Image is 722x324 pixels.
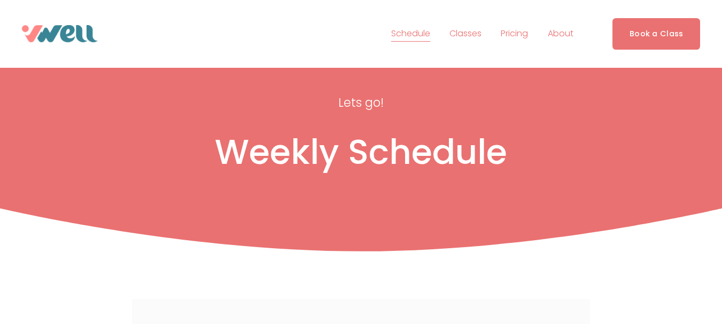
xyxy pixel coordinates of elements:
a: Book a Class [612,18,701,50]
span: Classes [449,26,482,42]
a: Schedule [391,25,430,42]
span: About [548,26,573,42]
img: VWell [22,25,98,42]
a: folder dropdown [449,25,482,42]
h1: Weekly Schedule [41,131,682,173]
p: Lets go! [229,92,493,113]
a: Pricing [501,25,528,42]
a: folder dropdown [548,25,573,42]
